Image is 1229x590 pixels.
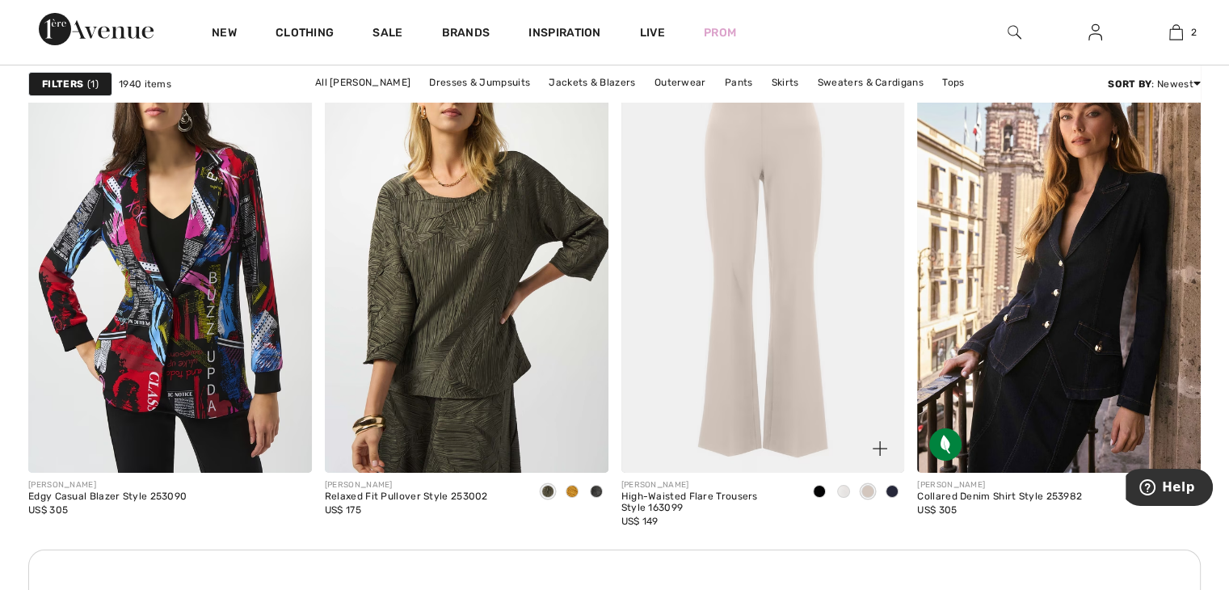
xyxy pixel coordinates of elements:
[856,479,880,506] div: Moonstone
[1191,25,1197,40] span: 2
[810,71,932,92] a: Sweaters & Cardigans
[28,491,187,503] div: Edgy Casual Blazer Style 253090
[325,504,361,516] span: US$ 175
[1075,23,1115,43] a: Sign In
[421,71,538,92] a: Dresses & Jumpsuits
[621,516,659,527] span: US$ 149
[646,71,714,92] a: Outerwear
[212,26,237,43] a: New
[442,26,490,43] a: Brands
[917,48,1201,473] img: Collared Denim Shirt Style 253982. Indigo
[87,76,99,91] span: 1
[42,76,83,91] strong: Filters
[28,504,68,516] span: US$ 305
[704,24,736,41] a: Prom
[28,48,312,473] img: Edgy Casual Blazer Style 253090. Multi
[831,479,856,506] div: Vanilla
[307,71,419,92] a: All [PERSON_NAME]
[528,26,600,43] span: Inspiration
[917,504,957,516] span: US$ 305
[39,13,154,45] img: 1ère Avenue
[1008,23,1021,42] img: search the website
[1108,78,1151,89] strong: Sort By
[917,491,1082,503] div: Collared Denim Shirt Style 253982
[621,479,795,491] div: [PERSON_NAME]
[536,479,560,506] div: Avocado
[717,71,761,92] a: Pants
[28,479,187,491] div: [PERSON_NAME]
[873,441,887,456] img: plus_v2.svg
[1136,23,1215,42] a: 2
[584,479,608,506] div: Black
[934,71,972,92] a: Tops
[929,428,962,461] img: Sustainable Fabric
[640,24,665,41] a: Live
[621,491,795,514] div: High-Waisted Flare Trousers Style 163099
[325,48,608,473] img: Relaxed Fit Pullover Style 253002. Black
[325,479,488,491] div: [PERSON_NAME]
[621,48,905,473] img: High-Waisted Flare Trousers Style 163099. Black
[880,479,904,506] div: Midnight Blue 40
[276,26,334,43] a: Clothing
[560,479,584,506] div: Medallion
[1169,23,1183,42] img: My Bag
[1108,76,1201,91] div: : Newest
[1088,23,1102,42] img: My Info
[917,479,1082,491] div: [PERSON_NAME]
[541,71,643,92] a: Jackets & Blazers
[764,71,807,92] a: Skirts
[807,479,831,506] div: Black
[119,76,171,91] span: 1940 items
[1126,469,1213,509] iframe: Opens a widget where you can find more information
[325,491,488,503] div: Relaxed Fit Pullover Style 253002
[372,26,402,43] a: Sale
